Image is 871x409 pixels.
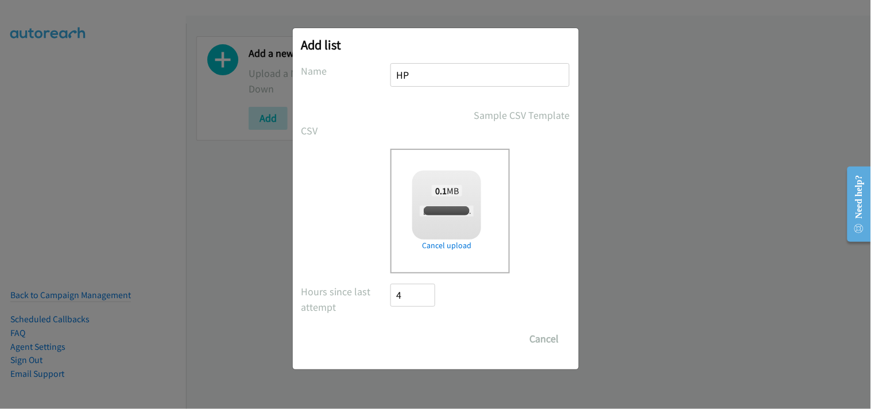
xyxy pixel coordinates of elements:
label: Hours since last attempt [301,284,391,315]
span: MB [432,185,463,196]
a: Cancel upload [412,240,481,252]
a: Sample CSV Template [474,107,570,123]
iframe: Resource Center [838,159,871,250]
h2: Add list [301,37,570,53]
span: [PERSON_NAME] + HP FY25 Q4 ACS Z Workstation Opex - AU.csv [420,206,622,217]
label: CSV [301,123,391,138]
label: Name [301,63,391,79]
strong: 0.1 [435,185,447,196]
button: Cancel [519,327,570,350]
